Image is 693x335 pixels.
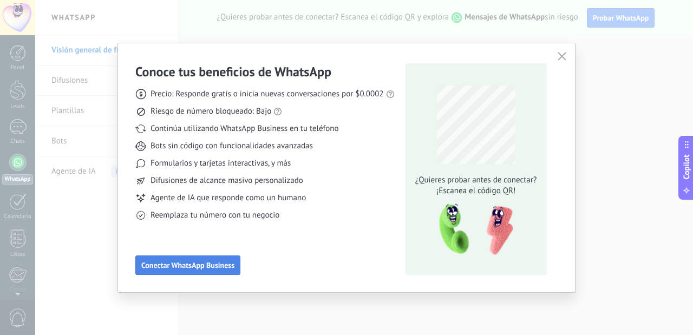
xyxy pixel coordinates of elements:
span: Bots sin código con funcionalidades avanzadas [151,141,313,152]
span: Precio: Responde gratis o inicia nuevas conversaciones por $0.0002 [151,89,384,100]
span: Continúa utilizando WhatsApp Business en tu teléfono [151,123,338,134]
span: Difusiones de alcance masivo personalizado [151,175,303,186]
button: Conectar WhatsApp Business [135,255,240,275]
span: ¡Escanea el código QR! [412,186,540,196]
span: Formularios y tarjetas interactivas, y más [151,158,291,169]
span: ¿Quieres probar antes de conectar? [412,175,540,186]
span: Reemplaza tu número con tu negocio [151,210,279,221]
span: Agente de IA que responde como un humano [151,193,306,203]
span: Riesgo de número bloqueado: Bajo [151,106,271,117]
h3: Conoce tus beneficios de WhatsApp [135,63,331,80]
span: Conectar WhatsApp Business [141,261,234,269]
img: qr-pic-1x.png [430,201,515,259]
span: Copilot [681,154,692,179]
